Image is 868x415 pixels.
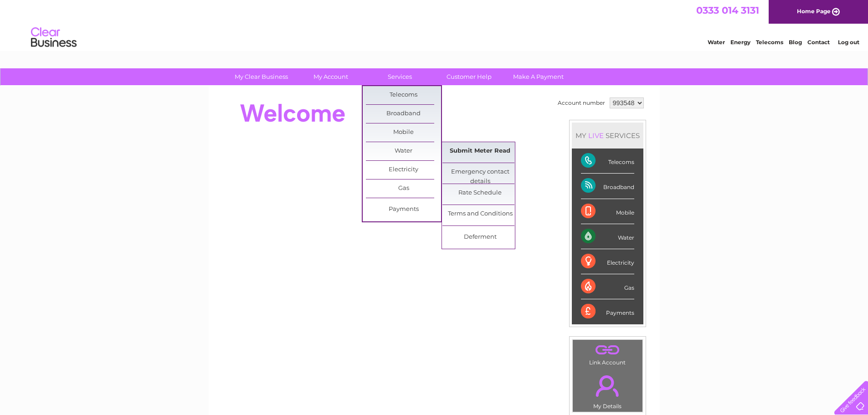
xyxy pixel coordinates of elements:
a: Contact [807,39,830,46]
a: Energy [730,39,750,46]
a: My Account [293,68,368,85]
td: Account number [555,95,607,111]
a: Services [362,68,437,85]
a: Make A Payment [501,68,576,85]
div: LIVE [586,131,606,140]
td: Link Account [572,339,643,368]
div: Mobile [581,199,634,224]
a: Telecoms [756,39,783,46]
a: My Clear Business [224,68,299,85]
a: Log out [838,39,859,46]
div: Water [581,224,634,249]
a: Submit Meter Read [442,142,518,160]
a: Mobile [366,123,441,142]
a: Emergency contact details [442,163,518,181]
div: MY SERVICES [572,123,643,149]
div: Clear Business is a trading name of Verastar Limited (registered in [GEOGRAPHIC_DATA] No. 3667643... [219,5,650,44]
div: Payments [581,299,634,324]
a: Telecoms [366,86,441,104]
a: Terms and Conditions [442,205,518,223]
div: Electricity [581,249,634,274]
a: Rate Schedule [442,184,518,202]
a: Payments [366,200,441,219]
a: Blog [789,39,802,46]
a: Broadband [366,105,441,123]
a: Deferment [442,228,518,246]
a: Gas [366,179,441,198]
a: 0333 014 3131 [696,5,759,16]
div: Telecoms [581,149,634,174]
div: Broadband [581,174,634,199]
a: Customer Help [431,68,507,85]
a: . [575,370,640,402]
td: My Details [572,368,643,412]
a: Water [366,142,441,160]
a: . [575,342,640,358]
img: logo.png [31,24,77,51]
div: Gas [581,274,634,299]
a: Water [708,39,725,46]
a: Electricity [366,161,441,179]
